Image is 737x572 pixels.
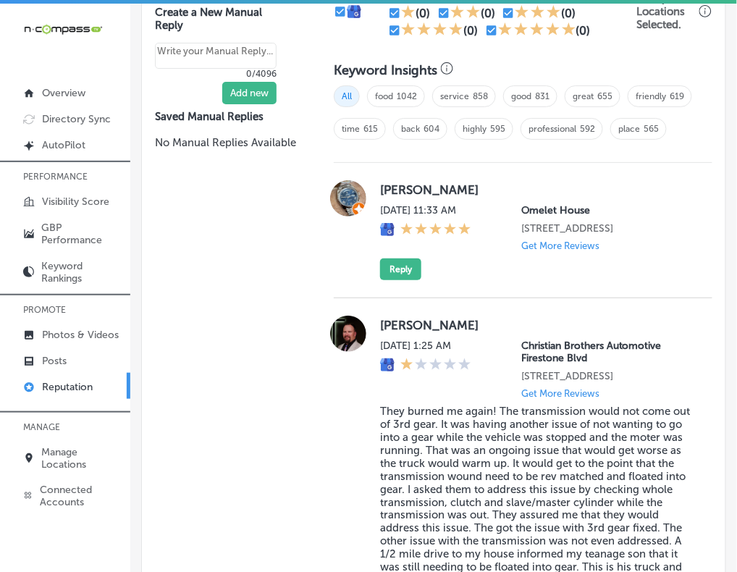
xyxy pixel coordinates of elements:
a: 1042 [397,91,417,101]
a: friendly [636,91,666,101]
p: AutoPilot [42,139,85,151]
p: 6179 Firestone Blvd [521,370,695,382]
button: Add new [222,82,277,104]
div: 5 Stars [400,222,471,237]
a: 595 [490,124,505,134]
a: highly [463,124,487,134]
p: Photos & Videos [42,329,119,341]
div: (0) [576,24,591,38]
label: [DATE] 11:33 AM [380,204,471,216]
div: 4 Stars [401,22,463,39]
a: back [401,124,420,134]
label: Saved Manual Replies [155,110,299,123]
a: 831 [535,91,549,101]
label: [PERSON_NAME] [380,182,695,197]
p: Keyword Rankings [41,260,123,285]
p: 2227 North Rampart Boulevard [521,222,695,235]
a: 615 [363,124,378,134]
textarea: Create your Quick Reply [155,43,277,69]
img: 660ab0bf-5cc7-4cb8-ba1c-48b5ae0f18e60NCTV_CLogo_TV_Black_-500x88.png [23,22,103,36]
a: service [440,91,469,101]
p: Directory Sync [42,113,111,125]
p: Omelet House [521,204,695,216]
a: 565 [644,124,659,134]
div: 3 Stars [515,4,561,22]
div: (0) [463,24,478,38]
p: 0/4096 [155,69,277,79]
a: great [573,91,594,101]
p: Connected Accounts [40,484,123,509]
p: GBP Performance [42,222,123,246]
div: (0) [481,7,495,20]
label: [PERSON_NAME] [380,318,695,332]
div: 1 Star [400,358,471,373]
p: Reputation [42,381,93,393]
label: [DATE] 1:25 AM [380,340,471,352]
p: Visibility Score [42,195,109,208]
a: good [511,91,531,101]
a: 604 [424,124,439,134]
a: food [375,91,393,101]
div: 1 Star [401,4,416,22]
p: No Manual Replies Available [155,135,299,151]
a: professional [528,124,576,134]
p: Christian Brothers Automotive Firestone Blvd [521,340,695,364]
button: Reply [380,258,421,280]
span: All [334,85,360,107]
h3: Keyword Insights [334,62,437,78]
div: 5 Stars [498,22,576,39]
a: 655 [597,91,612,101]
div: (0) [561,7,576,20]
a: 592 [580,124,595,134]
label: Create a New Manual Reply [155,6,277,32]
p: Get More Reviews [521,388,599,399]
a: 858 [473,91,488,101]
a: time [342,124,360,134]
div: (0) [416,7,430,20]
p: Overview [42,87,85,99]
a: 619 [670,91,684,101]
a: place [618,124,640,134]
p: Posts [42,355,67,367]
p: Get More Reviews [521,240,599,251]
div: 2 Stars [450,4,481,22]
p: Manage Locations [42,446,123,471]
